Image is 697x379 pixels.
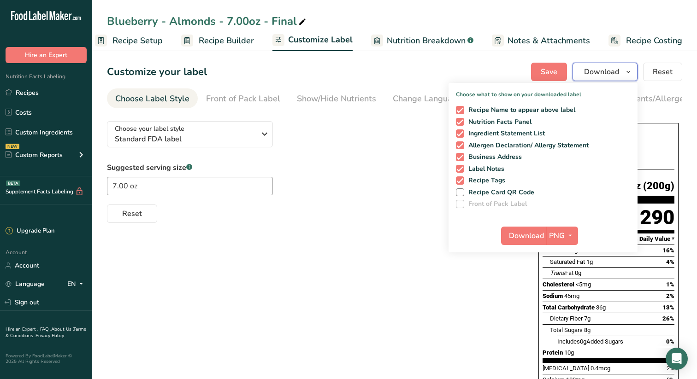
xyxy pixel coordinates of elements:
[464,165,505,173] span: Label Notes
[95,30,163,51] a: Recipe Setup
[51,326,73,332] a: About Us .
[666,348,688,370] div: Open Intercom Messenger
[550,269,565,276] i: Trans
[509,230,544,241] span: Download
[6,150,63,160] div: Custom Reports
[584,66,619,77] span: Download
[6,276,45,292] a: Language
[393,93,462,105] div: Change Language
[115,93,189,105] div: Choose Label Style
[449,83,638,99] p: Choose what to show on your downloaded label
[580,338,586,345] span: 0g
[115,124,184,134] span: Choose your label style
[115,134,255,145] span: Standard FDA label
[297,93,376,105] div: Show/Hide Nutrients
[543,365,589,372] span: [MEDICAL_DATA]
[543,281,574,288] span: Cholesterol
[6,326,86,339] a: Terms & Conditions .
[666,292,674,299] span: 2%
[508,35,590,47] span: Notes & Attachments
[546,227,578,245] button: PNG
[464,153,522,161] span: Business Address
[371,30,473,51] a: Nutrition Breakdown
[573,63,638,81] button: Download
[543,349,563,356] span: Protein
[288,34,353,46] span: Customize Label
[531,63,567,81] button: Save
[464,129,545,138] span: Ingredient Statement List
[564,349,574,356] span: 10g
[626,35,682,47] span: Recipe Costing
[107,162,273,173] label: Suggested serving size
[272,29,353,52] a: Customize Label
[6,353,87,364] div: Powered By FoodLabelMaker © 2025 All Rights Reserved
[541,66,557,77] span: Save
[586,258,593,265] span: 1g
[464,176,506,185] span: Recipe Tags
[575,269,581,276] span: 0g
[387,35,466,47] span: Nutrition Breakdown
[607,181,674,192] span: 7.00 oz (200g)
[107,121,273,147] button: Choose your label style Standard FDA label
[666,258,674,265] span: 4%
[6,227,54,236] div: Upgrade Plan
[584,315,591,322] span: 7g
[122,208,142,219] span: Reset
[596,304,606,311] span: 36g
[199,35,254,47] span: Recipe Builder
[181,30,254,51] a: Recipe Builder
[662,247,674,254] span: 16%
[6,326,38,332] a: Hire an Expert .
[543,292,563,299] span: Sodium
[591,365,610,372] span: 0.4mcg
[640,205,674,230] div: 290
[643,63,682,81] button: Reset
[492,30,590,51] a: Notes & Attachments
[666,338,674,345] span: 0%
[112,35,163,47] span: Recipe Setup
[608,30,682,51] a: Recipe Costing
[557,338,623,345] span: Includes Added Sugars
[549,230,565,241] span: PNG
[666,281,674,288] span: 1%
[464,141,589,150] span: Allergen Declaration/ Allergy Statement
[206,93,280,105] div: Front of Pack Label
[107,13,308,29] div: Blueberry - Almonds - 7.00oz - Final
[6,181,20,186] div: BETA
[667,365,674,372] span: 2%
[464,188,535,197] span: Recipe Card QR Code
[550,258,585,265] span: Saturated Fat
[584,327,591,333] span: 8g
[543,304,595,311] span: Total Carbohydrate
[464,118,532,126] span: Nutrition Facts Panel
[576,281,591,288] span: <5mg
[464,106,576,114] span: Recipe Name to appear above label
[6,47,87,63] button: Hire an Expert
[550,327,583,333] span: Total Sugars
[550,269,573,276] span: Fat
[662,304,674,311] span: 13%
[550,315,583,322] span: Dietary Fiber
[107,204,157,223] button: Reset
[35,332,64,339] a: Privacy Policy
[564,292,579,299] span: 45mg
[662,315,674,322] span: 26%
[6,144,19,149] div: NEW
[40,326,51,332] a: FAQ .
[501,227,546,245] button: Download
[653,66,673,77] span: Reset
[107,64,207,80] h1: Customize your label
[464,200,527,208] span: Front of Pack Label
[67,279,87,290] div: EN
